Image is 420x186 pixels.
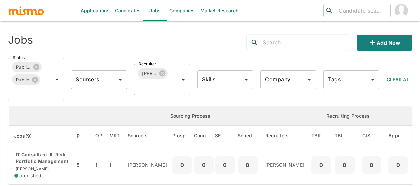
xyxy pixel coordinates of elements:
[19,172,41,179] span: published
[138,70,161,77] span: [PERSON_NAME]
[179,75,188,84] button: Open
[336,6,388,15] input: Candidate search
[337,160,352,170] p: 0
[12,74,40,85] div: Public
[122,126,172,146] th: Sourcers
[128,162,167,168] p: [PERSON_NAME]
[14,166,49,171] span: [PERSON_NAME]
[13,55,25,60] label: Status
[8,33,33,47] h4: Jobs
[387,77,412,82] span: Clear All
[12,63,35,71] span: Published
[12,62,42,72] div: Published
[108,146,122,185] td: 1
[139,61,156,67] label: Recruiter
[356,126,387,146] th: Client Interview Scheduled
[197,160,211,170] p: 0
[75,146,90,185] td: 5
[52,75,62,84] button: Open
[116,75,125,84] button: Open
[240,160,255,170] p: 0
[368,75,377,84] button: Open
[214,126,236,146] th: Sent Emails
[122,107,259,126] th: Sourcing Process
[391,160,406,170] p: 0
[8,6,44,16] img: logo
[218,160,232,170] p: 0
[14,151,70,165] p: IT Consultant III, Risk Portfolio Management
[242,75,251,84] button: Open
[263,37,350,48] input: Search
[259,126,310,146] th: Recruiters
[12,76,33,84] span: Public
[14,132,41,140] span: Jobs(9)
[90,146,108,185] td: 1
[265,162,304,168] p: [PERSON_NAME]
[138,68,168,79] div: [PERSON_NAME]
[90,126,108,146] th: Open Positions
[172,126,194,146] th: Prospects
[387,126,410,146] th: Approved
[310,126,333,146] th: To Be Reviewed
[395,4,408,17] img: Maia Reyes
[75,126,90,146] th: Priority
[194,126,214,146] th: Connections
[77,132,88,140] span: P
[357,35,412,51] button: Add new
[364,160,379,170] p: 0
[305,75,314,84] button: Open
[236,126,259,146] th: Sched
[314,160,329,170] p: 0
[175,160,190,170] p: 0
[333,126,356,146] th: To Be Interviewed
[247,35,263,51] button: search
[108,126,122,146] th: Market Research Total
